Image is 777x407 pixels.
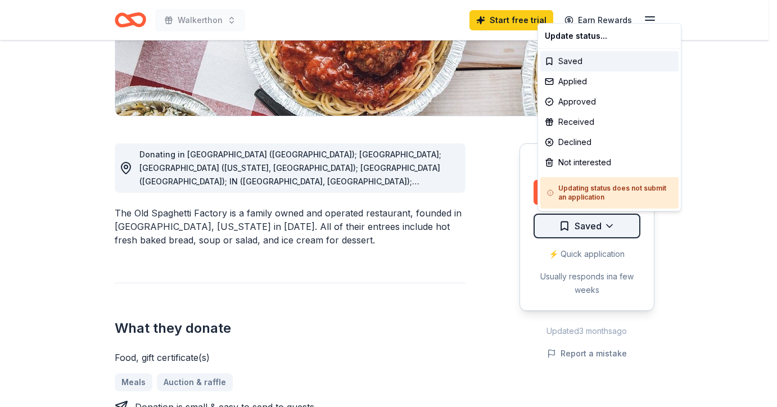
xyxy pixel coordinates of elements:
[540,152,679,173] div: Not interested
[540,112,679,132] div: Received
[540,71,679,92] div: Applied
[540,132,679,152] div: Declined
[540,92,679,112] div: Approved
[547,184,672,202] h5: Updating status does not submit an application
[540,26,679,46] div: Update status...
[178,13,223,27] span: Walkerthon
[540,51,679,71] div: Saved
